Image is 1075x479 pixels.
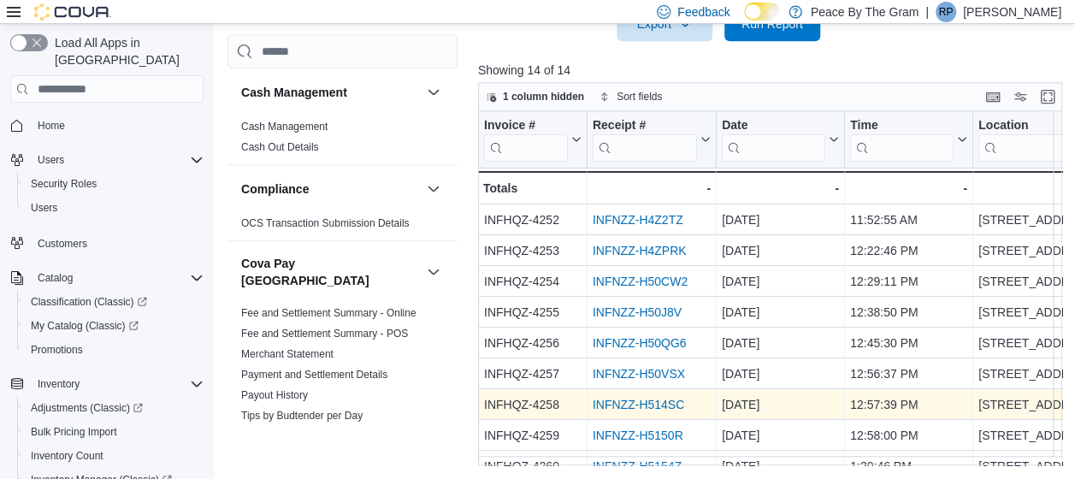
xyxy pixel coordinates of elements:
button: Enter fullscreen [1037,86,1058,107]
div: [DATE] [722,240,839,261]
div: 11:52:55 AM [850,210,967,230]
button: Catalog [31,268,80,288]
span: My Catalog (Classic) [24,316,204,336]
input: Dark Mode [744,3,780,21]
span: Inventory Count [31,449,103,463]
div: 12:38:50 PM [850,302,967,322]
h3: Cash Management [241,84,347,101]
a: Adjustments (Classic) [17,396,210,420]
a: Classification (Classic) [17,290,210,314]
div: [DATE] [722,271,839,292]
img: Cova [34,3,111,21]
span: Promotions [31,343,83,357]
span: Catalog [38,271,73,285]
button: Compliance [423,179,444,199]
button: Security Roles [17,172,210,196]
div: - [850,178,967,198]
button: Catalog [3,266,210,290]
a: INFNZZ-H4ZPRK [593,244,687,257]
div: 12:56:37 PM [850,364,967,384]
div: Date [722,118,825,162]
button: Bulk Pricing Import [17,420,210,444]
button: Users [3,148,210,172]
span: Bulk Pricing Import [31,425,117,439]
p: Peace By The Gram [811,2,919,22]
a: Cash Out Details [241,141,319,153]
h3: Compliance [241,180,309,198]
span: Payout History [241,388,308,402]
button: Users [17,196,210,220]
button: Inventory Count [17,444,210,468]
div: 12:58:00 PM [850,425,967,446]
div: Cash Management [227,116,458,164]
span: Customers [31,232,204,253]
button: 1 column hidden [479,86,591,107]
a: Payment and Settlement Details [241,369,387,381]
div: INFHQZ-4260 [484,456,582,476]
span: Cash Out Details [241,140,319,154]
button: Display options [1010,86,1031,107]
span: Fee and Settlement Summary - POS [241,327,408,340]
div: Invoice # [484,118,568,162]
a: My Catalog (Classic) [17,314,210,338]
span: Inventory [31,374,204,394]
span: Tips by Budtender per Day [241,409,363,423]
button: Inventory [3,372,210,396]
span: My Catalog (Classic) [31,319,139,333]
button: Time [850,118,967,162]
a: INFNZZ-H50CW2 [593,275,688,288]
div: [DATE] [722,364,839,384]
span: Fee and Settlement Summary - Online [241,306,416,320]
div: Time [850,118,954,162]
div: [DATE] [722,210,839,230]
span: Home [38,119,65,133]
button: Cova Pay [GEOGRAPHIC_DATA] [241,255,420,289]
button: Cash Management [423,82,444,103]
div: 12:57:39 PM [850,394,967,415]
a: Fee and Settlement Summary - Online [241,307,416,319]
a: INFNZZ-H5154Z [593,459,682,473]
div: INFHQZ-4254 [484,271,582,292]
a: Customers [31,234,94,254]
span: Load All Apps in [GEOGRAPHIC_DATA] [48,34,204,68]
button: Home [3,113,210,138]
div: INFHQZ-4258 [484,394,582,415]
button: Cash Management [241,84,420,101]
div: [DATE] [722,333,839,353]
p: | [925,2,929,22]
span: Cash Management [241,120,328,133]
a: INFNZZ-H5150R [593,429,683,442]
button: Compliance [241,180,420,198]
span: Customers [38,237,87,251]
a: My Catalog (Classic) [24,316,145,336]
div: [DATE] [722,302,839,322]
div: Totals [483,178,582,198]
div: Receipt # URL [593,118,697,162]
a: INFNZZ-H50QG6 [593,336,687,350]
div: Time [850,118,954,134]
div: Rob Pranger [936,2,956,22]
span: Inventory [38,377,80,391]
a: Bulk Pricing Import [24,422,124,442]
a: Home [31,115,72,136]
div: Cova Pay [GEOGRAPHIC_DATA] [227,303,458,453]
div: 12:45:30 PM [850,333,967,353]
div: - [593,178,711,198]
a: INFNZZ-H4Z2TZ [593,213,683,227]
a: INFNZZ-H50J8V [593,305,682,319]
span: Adjustments (Classic) [24,398,204,418]
a: Classification (Classic) [24,292,154,312]
div: - [722,178,839,198]
span: RP [939,2,954,22]
span: Classification (Classic) [31,295,147,309]
button: Inventory [31,374,86,394]
div: [DATE] [722,394,839,415]
a: Cash Management [241,121,328,133]
button: Export [617,7,712,41]
div: INFHQZ-4253 [484,240,582,261]
div: Date [722,118,825,134]
button: Promotions [17,338,210,362]
span: Promotions [24,340,204,360]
